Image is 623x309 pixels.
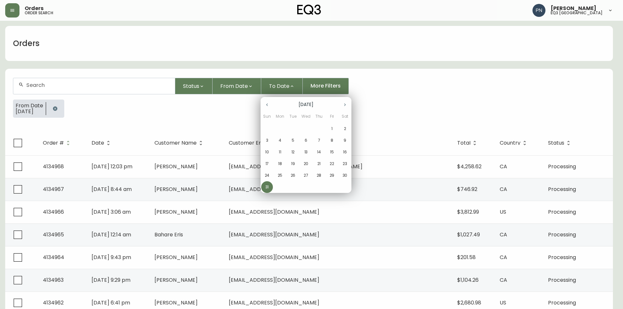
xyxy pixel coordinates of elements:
p: 6 [305,137,307,143]
p: 8 [331,137,333,143]
button: 31 [261,181,273,193]
p: 17 [265,161,269,167]
button: 5 [287,135,299,146]
button: 14 [313,146,325,158]
p: 27 [304,172,308,178]
button: 9 [339,135,351,146]
span: Thu [313,113,325,120]
p: 1 [331,126,333,132]
button: 10 [261,146,273,158]
p: 7 [318,137,320,143]
p: 19 [291,161,295,167]
button: 11 [274,146,286,158]
span: Wed [300,113,312,120]
button: 16 [339,146,351,158]
p: 21 [317,161,321,167]
span: Fri [326,113,338,120]
button: 8 [326,135,338,146]
button: 17 [261,158,273,170]
button: 22 [326,158,338,170]
p: 3 [266,137,268,143]
span: Sun [261,113,273,120]
p: 22 [330,161,334,167]
button: 20 [300,158,312,170]
p: 29 [330,172,335,178]
button: 25 [274,170,286,181]
button: 1 [326,123,338,135]
p: 24 [265,172,270,178]
p: 20 [304,161,309,167]
button: 23 [339,158,351,170]
button: 7 [313,135,325,146]
p: 10 [265,149,269,155]
button: 12 [287,146,299,158]
p: 31 [265,184,269,190]
button: 15 [326,146,338,158]
p: 16 [343,149,347,155]
p: 2 [344,126,346,132]
p: 14 [317,149,321,155]
p: 9 [344,137,346,143]
button: 27 [300,170,312,181]
p: 4 [279,137,281,143]
button: 4 [274,135,286,146]
button: 6 [300,135,312,146]
p: 13 [304,149,308,155]
button: 29 [326,170,338,181]
button: 13 [300,146,312,158]
span: Sat [339,113,351,120]
p: 5 [292,137,294,143]
p: 15 [330,149,334,155]
p: 11 [279,149,281,155]
span: Tue [287,113,299,120]
p: [DATE] [274,101,338,108]
button: 24 [261,170,273,181]
button: 3 [261,135,273,146]
p: 30 [343,172,348,178]
button: 19 [287,158,299,170]
p: 12 [291,149,295,155]
button: 18 [274,158,286,170]
button: 30 [339,170,351,181]
button: 2 [339,123,351,135]
p: 28 [317,172,322,178]
p: 25 [278,172,283,178]
button: 21 [313,158,325,170]
p: 23 [343,161,347,167]
p: 26 [291,172,296,178]
p: 18 [278,161,282,167]
span: Mon [274,113,286,120]
button: 28 [313,170,325,181]
button: 26 [287,170,299,181]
